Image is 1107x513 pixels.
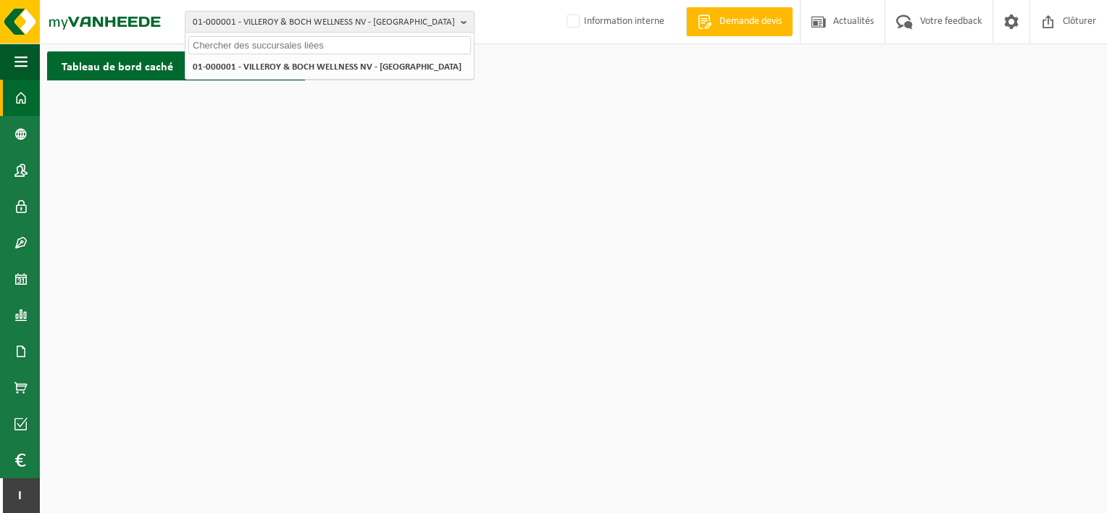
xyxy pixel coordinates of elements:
[185,11,475,33] button: 01-000001 - VILLEROY & BOCH WELLNESS NV - [GEOGRAPHIC_DATA]
[47,51,188,80] h2: Tableau de bord caché
[188,36,471,54] input: Chercher des succursales liées
[564,11,664,33] label: Information interne
[193,62,461,72] strong: 01-000001 - VILLEROY & BOCH WELLNESS NV - [GEOGRAPHIC_DATA]
[686,7,793,36] a: Demande devis
[716,14,785,29] span: Demande devis
[193,12,455,33] span: 01-000001 - VILLEROY & BOCH WELLNESS NV - [GEOGRAPHIC_DATA]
